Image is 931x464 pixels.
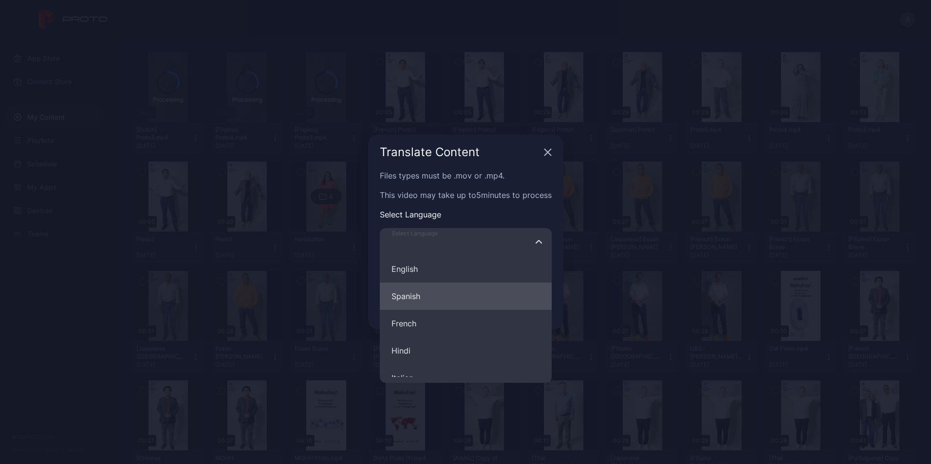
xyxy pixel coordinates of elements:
[380,209,552,220] p: Select Language
[535,228,543,255] button: Select LanguageEnglishSpanishFrenchHindiItalian
[380,228,552,255] input: Select LanguageEnglishSpanishFrenchHindiItalian
[380,255,552,283] button: Select LanguageSpanishFrenchHindiItalian
[380,146,540,158] div: Translate Content
[380,337,552,364] button: Select LanguageEnglishSpanishFrenchItalian
[380,170,552,181] p: Files types must be .mov or .mp4.
[380,310,552,337] button: Select LanguageEnglishSpanishHindiItalian
[380,189,552,201] p: This video may take up to 5 minutes to process
[380,364,552,392] button: Select LanguageEnglishSpanishFrenchHindi
[380,283,552,310] button: Select LanguageEnglishFrenchHindiItalian
[391,230,438,237] span: Select Language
